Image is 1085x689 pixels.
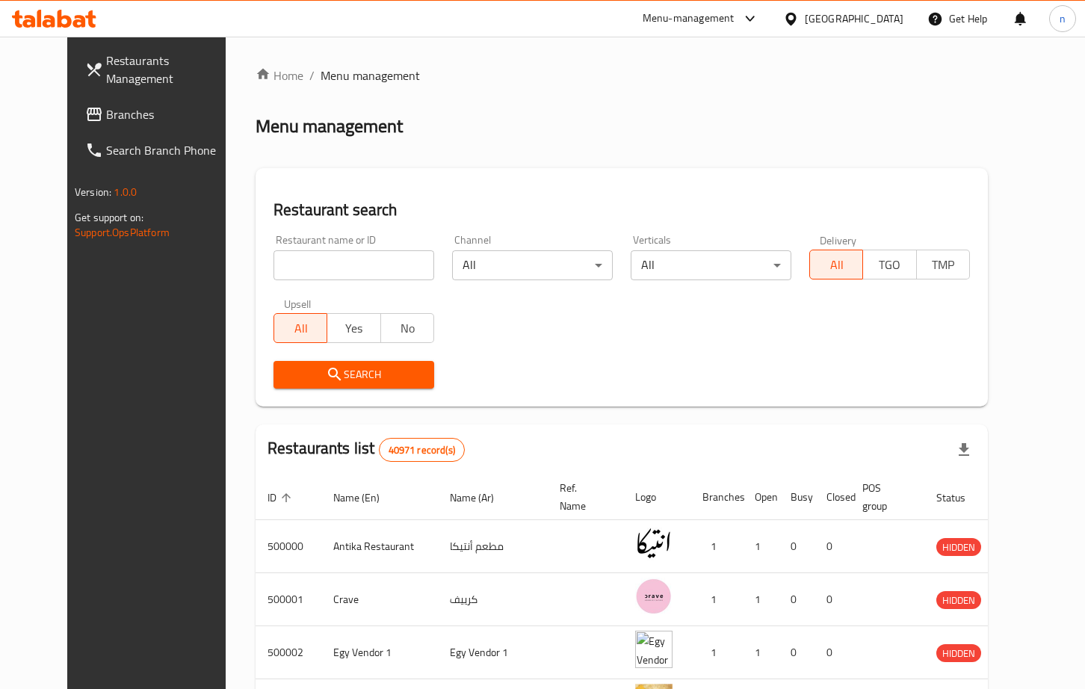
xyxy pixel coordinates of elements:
[690,626,743,679] td: 1
[946,432,982,468] div: Export file
[106,141,236,159] span: Search Branch Phone
[114,182,137,202] span: 1.0.0
[690,520,743,573] td: 1
[936,591,981,609] div: HIDDEN
[814,475,850,520] th: Closed
[284,298,312,309] label: Upsell
[452,250,613,280] div: All
[106,52,236,87] span: Restaurants Management
[256,114,403,138] h2: Menu management
[820,235,857,245] label: Delivery
[936,644,981,662] div: HIDDEN
[321,67,420,84] span: Menu management
[635,578,673,615] img: Crave
[690,475,743,520] th: Branches
[273,361,434,389] button: Search
[380,313,434,343] button: No
[75,182,111,202] span: Version:
[779,573,814,626] td: 0
[438,626,548,679] td: Egy Vendor 1
[321,573,438,626] td: Crave
[450,489,513,507] span: Name (Ar)
[73,132,248,168] a: Search Branch Phone
[862,479,906,515] span: POS group
[936,489,985,507] span: Status
[256,67,988,84] nav: breadcrumb
[333,318,374,339] span: Yes
[438,573,548,626] td: كرييف
[779,626,814,679] td: 0
[560,479,605,515] span: Ref. Name
[273,199,970,221] h2: Restaurant search
[635,631,673,668] img: Egy Vendor 1
[814,573,850,626] td: 0
[256,626,321,679] td: 500002
[268,489,296,507] span: ID
[256,573,321,626] td: 500001
[387,318,428,339] span: No
[379,438,465,462] div: Total records count
[805,10,903,27] div: [GEOGRAPHIC_DATA]
[936,538,981,556] div: HIDDEN
[73,43,248,96] a: Restaurants Management
[256,520,321,573] td: 500000
[273,313,327,343] button: All
[438,520,548,573] td: مطعم أنتيكا
[809,250,863,279] button: All
[309,67,315,84] li: /
[862,250,916,279] button: TGO
[814,626,850,679] td: 0
[869,254,910,276] span: TGO
[779,475,814,520] th: Busy
[285,365,422,384] span: Search
[273,250,434,280] input: Search for restaurant name or ID..
[75,208,143,227] span: Get support on:
[743,573,779,626] td: 1
[321,520,438,573] td: Antika Restaurant
[321,626,438,679] td: Egy Vendor 1
[333,489,399,507] span: Name (En)
[643,10,735,28] div: Menu-management
[743,520,779,573] td: 1
[816,254,857,276] span: All
[1060,10,1066,27] span: n
[923,254,964,276] span: TMP
[327,313,380,343] button: Yes
[280,318,321,339] span: All
[380,443,464,457] span: 40971 record(s)
[635,525,673,562] img: Antika Restaurant
[936,592,981,609] span: HIDDEN
[631,250,791,280] div: All
[743,475,779,520] th: Open
[256,67,303,84] a: Home
[106,105,236,123] span: Branches
[268,437,465,462] h2: Restaurants list
[936,645,981,662] span: HIDDEN
[779,520,814,573] td: 0
[623,475,690,520] th: Logo
[814,520,850,573] td: 0
[916,250,970,279] button: TMP
[743,626,779,679] td: 1
[690,573,743,626] td: 1
[75,223,170,242] a: Support.OpsPlatform
[73,96,248,132] a: Branches
[936,539,981,556] span: HIDDEN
